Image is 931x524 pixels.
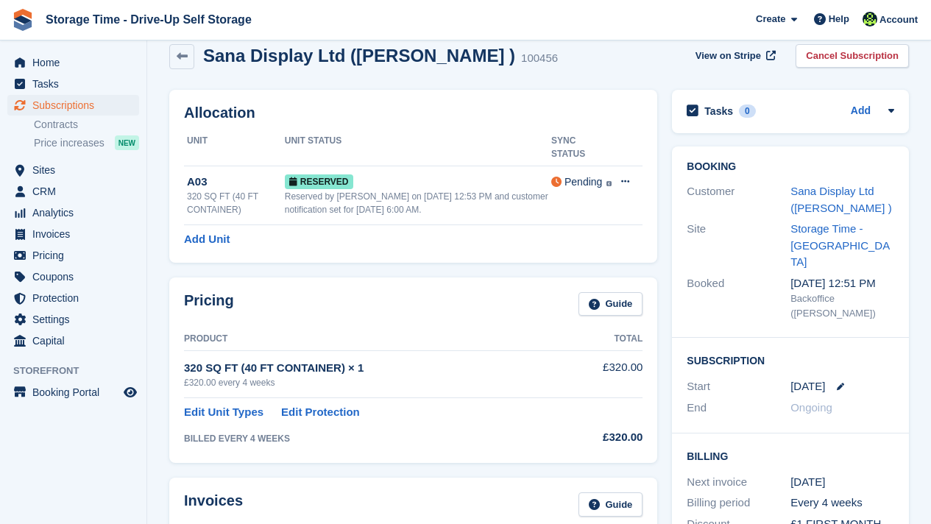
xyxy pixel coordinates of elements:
h2: Billing [687,448,894,463]
span: Create [756,12,785,26]
span: Invoices [32,224,121,244]
div: 0 [739,105,756,118]
span: Ongoing [790,401,832,414]
div: Every 4 weeks [790,495,894,511]
a: Add [851,103,871,120]
a: menu [7,309,139,330]
a: Contracts [34,118,139,132]
a: menu [7,288,139,308]
span: Help [829,12,849,26]
div: Reserved by [PERSON_NAME] on [DATE] 12:53 PM and customer notification set for [DATE] 6:00 AM. [285,190,551,216]
span: Protection [32,288,121,308]
time: 2025-08-31 23:00:00 UTC [790,378,825,395]
a: menu [7,224,139,244]
div: £320.00 every 4 weeks [184,376,559,389]
h2: Sana Display Ltd ([PERSON_NAME] ) [203,46,515,65]
div: Booked [687,275,790,321]
span: Home [32,52,121,73]
h2: Invoices [184,492,243,517]
div: Customer [687,183,790,216]
a: Add Unit [184,231,230,248]
div: [DATE] [790,474,894,491]
a: menu [7,245,139,266]
span: Tasks [32,74,121,94]
span: Capital [32,330,121,351]
a: View on Stripe [690,44,779,68]
span: View on Stripe [695,49,761,63]
span: Storefront [13,364,146,378]
div: Pending [564,174,602,190]
div: Next invoice [687,474,790,491]
div: A03 [187,174,285,191]
th: Total [559,327,643,351]
a: Edit Protection [281,404,360,421]
a: Edit Unit Types [184,404,263,421]
span: Pricing [32,245,121,266]
th: Sync Status [551,130,612,166]
div: Billing period [687,495,790,511]
a: menu [7,330,139,351]
th: Unit Status [285,130,551,166]
a: Cancel Subscription [796,44,909,68]
div: Backoffice ([PERSON_NAME]) [790,291,894,320]
img: Laaibah Sarwar [863,12,877,26]
h2: Booking [687,161,894,173]
h2: Pricing [184,292,234,316]
a: menu [7,95,139,116]
h2: Subscription [687,353,894,367]
span: Sites [32,160,121,180]
a: menu [7,52,139,73]
a: Price increases NEW [34,135,139,151]
a: menu [7,160,139,180]
a: menu [7,74,139,94]
a: menu [7,181,139,202]
a: Preview store [121,383,139,401]
a: menu [7,202,139,223]
div: 320 SQ FT (40 FT CONTAINER) [187,190,285,216]
img: stora-icon-8386f47178a22dfd0bd8f6a31ec36ba5ce8667c1dd55bd0f319d3a0aa187defe.svg [12,9,34,31]
h2: Allocation [184,105,643,121]
a: menu [7,382,139,403]
div: 320 SQ FT (40 FT CONTAINER) × 1 [184,360,559,377]
a: Sana Display Ltd ([PERSON_NAME] ) [790,185,892,214]
a: Storage Time - Drive-Up Self Storage [40,7,258,32]
span: Booking Portal [32,382,121,403]
th: Product [184,327,559,351]
div: 100456 [521,50,558,67]
span: CRM [32,181,121,202]
span: Analytics [32,202,121,223]
div: [DATE] 12:51 PM [790,275,894,292]
a: Storage Time - [GEOGRAPHIC_DATA] [790,222,890,268]
span: Account [879,13,918,27]
td: £320.00 [559,351,643,397]
a: menu [7,266,139,287]
th: Unit [184,130,285,166]
a: Guide [578,292,643,316]
div: NEW [115,135,139,150]
div: Site [687,221,790,271]
div: £320.00 [559,429,643,446]
span: Subscriptions [32,95,121,116]
span: Settings [32,309,121,330]
div: End [687,400,790,417]
h2: Tasks [704,105,733,118]
div: BILLED EVERY 4 WEEKS [184,432,559,445]
img: icon-info-grey-7440780725fd019a000dd9b08b2336e03edf1995a4989e88bcd33f0948082b44.svg [606,181,612,186]
span: Price increases [34,136,105,150]
a: Guide [578,492,643,517]
div: Start [687,378,790,395]
span: Reserved [285,174,353,189]
span: Coupons [32,266,121,287]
